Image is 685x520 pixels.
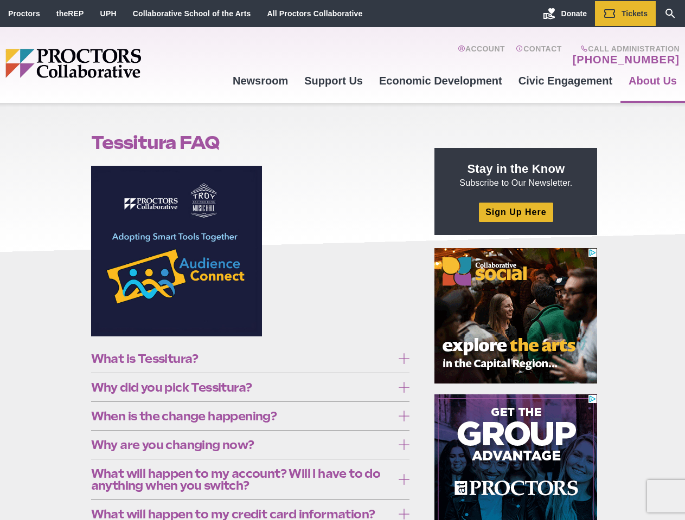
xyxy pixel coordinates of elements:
[573,53,680,66] a: [PHONE_NUMBER]
[56,9,84,18] a: theREP
[133,9,251,18] a: Collaborative School of the Arts
[91,467,393,491] span: What will happen to my account? Will I have to do anything when you switch?
[516,44,562,66] a: Contact
[595,1,656,26] a: Tickets
[620,66,685,95] a: About Us
[91,439,393,451] span: Why are you changing now?
[510,66,620,95] a: Civic Engagement
[267,9,362,18] a: All Proctors Collaborative
[622,9,648,18] span: Tickets
[225,66,296,95] a: Newsroom
[434,248,597,383] iframe: Advertisement
[458,44,505,66] a: Account
[468,162,565,175] strong: Stay in the Know
[535,1,595,26] a: Donate
[91,353,393,365] span: What is Tessitura?
[561,9,587,18] span: Donate
[371,66,510,95] a: Economic Development
[91,381,393,393] span: Why did you pick Tessitura?
[91,508,393,520] span: What will happen to my credit card information?
[91,132,410,153] h1: Tessitura FAQ
[8,9,40,18] a: Proctors
[5,49,225,78] img: Proctors logo
[91,410,393,422] span: When is the change happening?
[447,161,584,189] p: Subscribe to Our Newsletter.
[569,44,680,53] span: Call Administration
[479,203,553,222] a: Sign Up Here
[296,66,371,95] a: Support Us
[656,1,685,26] a: Search
[100,9,117,18] a: UPH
